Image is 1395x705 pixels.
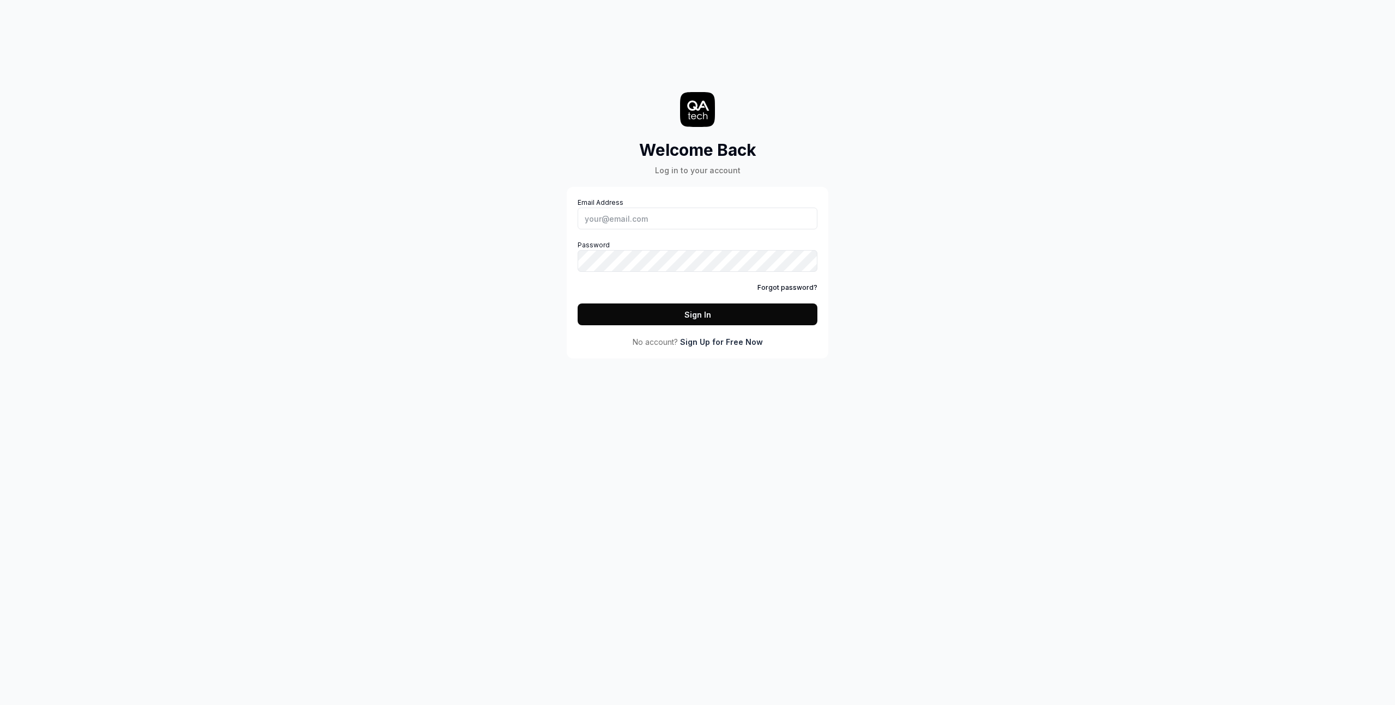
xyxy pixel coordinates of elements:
a: Forgot password? [757,283,817,293]
input: Email Address [578,208,817,229]
button: Sign In [578,303,817,325]
h2: Welcome Back [639,138,756,162]
span: No account? [633,336,678,348]
input: Password [578,250,817,272]
label: Email Address [578,198,817,229]
div: Log in to your account [639,165,756,176]
a: Sign Up for Free Now [680,336,763,348]
label: Password [578,240,817,272]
